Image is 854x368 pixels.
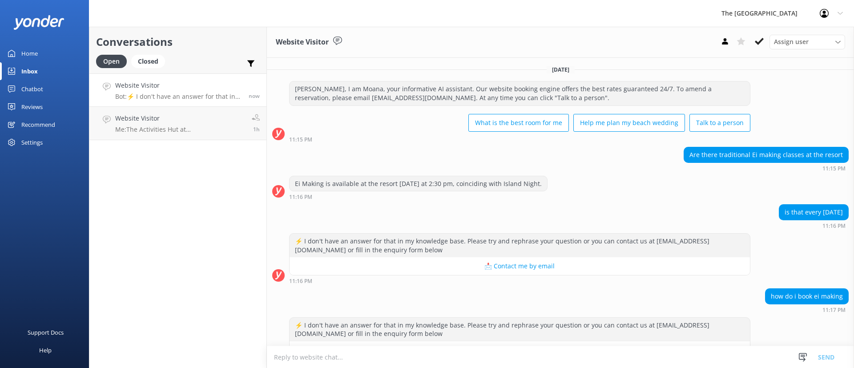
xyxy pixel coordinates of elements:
[131,56,169,66] a: Closed
[131,55,165,68] div: Closed
[96,55,127,68] div: Open
[822,307,846,313] strong: 11:17 PM
[96,56,131,66] a: Open
[28,324,64,341] div: Support Docs
[115,125,245,133] p: Me: The Activities Hut at [GEOGRAPHIC_DATA] is open daily from 8:30am to 5:30pm. This is where gu...
[249,92,260,100] span: Sep 05 2025 11:16pm (UTC -10:00) Pacific/Honolulu
[468,114,569,132] button: What is the best room for me
[765,307,849,313] div: Sep 05 2025 11:17pm (UTC -10:00) Pacific/Honolulu
[89,73,266,107] a: Website VisitorBot:⚡ I don't have an answer for that in my knowledge base. Please try and rephras...
[290,318,750,341] div: ⚡ I don't have an answer for that in my knowledge base. Please try and rephrase your question or ...
[21,98,43,116] div: Reviews
[276,36,329,48] h3: Website Visitor
[39,341,52,359] div: Help
[289,136,750,142] div: Sep 05 2025 11:15pm (UTC -10:00) Pacific/Honolulu
[21,80,43,98] div: Chatbot
[115,113,245,123] h4: Website Visitor
[684,165,849,171] div: Sep 05 2025 11:15pm (UTC -10:00) Pacific/Honolulu
[289,194,548,200] div: Sep 05 2025 11:16pm (UTC -10:00) Pacific/Honolulu
[779,222,849,229] div: Sep 05 2025 11:16pm (UTC -10:00) Pacific/Honolulu
[290,234,750,257] div: ⚡ I don't have an answer for that in my knowledge base. Please try and rephrase your question or ...
[115,93,242,101] p: Bot: ⚡ I don't have an answer for that in my knowledge base. Please try and rephrase your questio...
[290,176,547,191] div: Ei Making is available at the resort [DATE] at 2:30 pm, coinciding with Island Night.
[289,194,312,200] strong: 11:16 PM
[774,37,809,47] span: Assign user
[573,114,685,132] button: Help me plan my beach wedding
[89,107,266,140] a: Website VisitorMe:The Activities Hut at [GEOGRAPHIC_DATA] is open daily from 8:30am to 5:30pm. Th...
[115,81,242,90] h4: Website Visitor
[769,35,845,49] div: Assign User
[822,166,846,171] strong: 11:15 PM
[765,289,848,304] div: how do i book ei making
[290,81,750,105] div: [PERSON_NAME], I am Moana, your informative AI assistant. Our website booking engine offers the b...
[289,278,750,284] div: Sep 05 2025 11:16pm (UTC -10:00) Pacific/Honolulu
[290,341,750,359] button: 📩 Contact me by email
[289,137,312,142] strong: 11:15 PM
[547,66,575,73] span: [DATE]
[253,125,260,133] span: Sep 05 2025 10:14pm (UTC -10:00) Pacific/Honolulu
[779,205,848,220] div: is that every [DATE]
[290,257,750,275] button: 📩 Contact me by email
[21,133,43,151] div: Settings
[822,223,846,229] strong: 11:16 PM
[289,279,312,284] strong: 11:16 PM
[13,15,64,30] img: yonder-white-logo.png
[689,114,750,132] button: Talk to a person
[21,62,38,80] div: Inbox
[684,147,848,162] div: Are there traditional Ei making classes at the resort
[21,44,38,62] div: Home
[21,116,55,133] div: Recommend
[96,33,260,50] h2: Conversations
